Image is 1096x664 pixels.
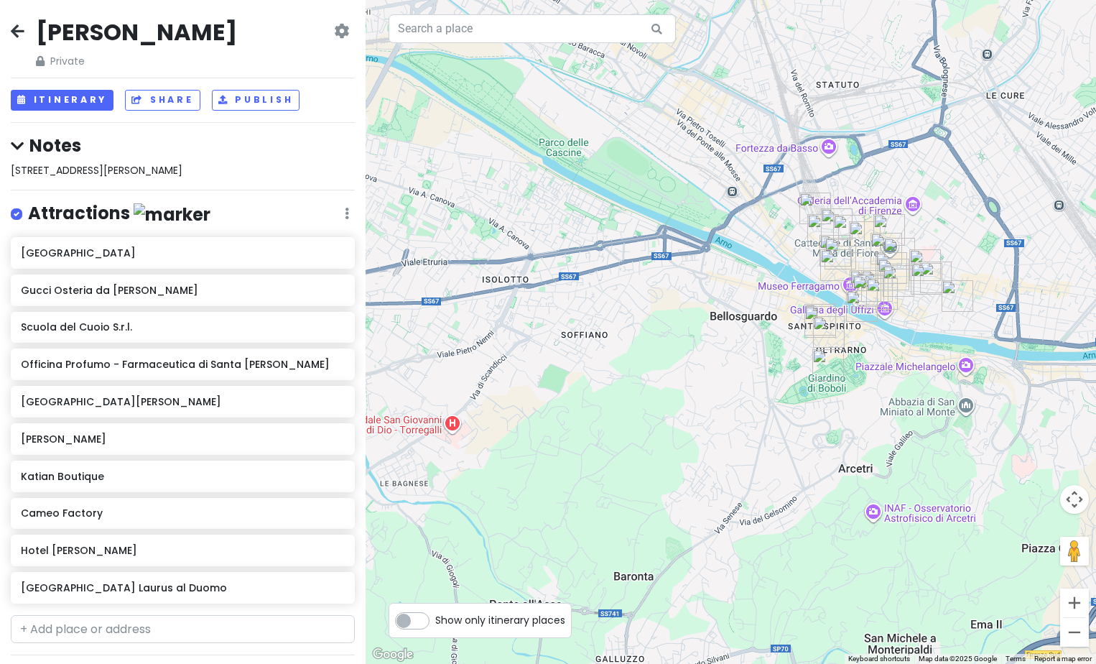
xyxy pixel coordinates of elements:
div: Trattoria Osteria Dall'Oste SMN [799,193,831,224]
button: Itinerary [11,90,113,111]
div: Pegna dal 1860 [883,238,915,269]
div: Ristorante Storico Sabatini [833,215,865,246]
button: Share [125,90,200,111]
div: Hotel Costantini [870,233,902,264]
div: Eataly Firenze [873,214,905,246]
div: Scuola del Cuoio S.r.l. [942,280,973,312]
h6: Gucci Osteria da [PERSON_NAME] [21,284,344,297]
div: Tamerò [804,304,836,336]
div: B&B Hotel Firenze Laurus al Duomo [849,221,881,253]
div: Vivoli [911,263,942,295]
button: Keyboard shortcuts [848,654,910,664]
button: Zoom in [1060,589,1089,617]
div: Officina Profumo - Farmaceutica di Santa Maria Novella [807,214,839,246]
span: Map data ©2025 Google [919,655,997,663]
h6: [GEOGRAPHIC_DATA] [21,246,344,259]
div: Cameo Factory [857,274,888,305]
div: Locale Firenze [909,249,941,281]
h6: Cameo Factory [21,507,344,520]
h6: Katian Boutique [21,470,344,483]
div: Francesco Lionetti Srl [825,238,856,269]
a: Report a map error [1034,655,1092,663]
span: [STREET_ADDRESS][PERSON_NAME] [11,163,182,177]
div: Ristorante Buca Mario [819,235,851,267]
h4: Attractions [28,202,210,226]
div: Basilica of Santa Maria Novella [821,208,853,240]
a: Open this area in Google Maps (opens a new window) [369,645,417,664]
h6: Scuola del Cuoio S.r.l. [21,321,344,333]
div: Trattoria Antico Fattore [866,278,898,310]
div: Loggia Roof Bar [804,306,836,338]
div: Il Cernacchio [878,259,909,290]
div: The Fusion Bar & Restaurant [853,275,884,307]
div: Osteria La Dolce Vita Firenze [876,252,907,284]
img: Google [369,645,417,664]
button: Publish [212,90,300,111]
a: Terms (opens in new tab) [1006,655,1026,663]
input: Search a place [389,14,676,43]
div: FUK - Cocktail bar, music & more [920,262,952,293]
h6: [GEOGRAPHIC_DATA] Laurus al Duomo [21,581,344,594]
div: Mangiafoco Osteria Tartuferia [850,270,881,302]
h6: Hotel [PERSON_NAME] [21,544,344,557]
div: Gucci Osteria da Massimo Bottura [883,265,914,297]
button: Zoom out [1060,618,1089,647]
div: Borgo San Iacopo, 7 [846,290,878,322]
div: Katian Boutique [820,249,852,281]
h2: [PERSON_NAME] [36,17,237,47]
button: Drag Pegman onto the map to open Street View [1060,537,1089,566]
span: Private [36,53,237,69]
div: Boboli Gardens [812,349,844,381]
h4: Notes [11,134,355,157]
input: + Add place or address [11,615,355,644]
h6: [GEOGRAPHIC_DATA][PERSON_NAME] [21,395,344,408]
img: marker [134,203,210,226]
button: Map camera controls [1060,485,1089,514]
h6: [PERSON_NAME] [21,433,344,446]
div: Alimentari Del Chianti [813,316,845,348]
span: Show only itinerary places [435,612,565,628]
h6: Officina Profumo - Farmaceutica di Santa [PERSON_NAME] [21,358,344,371]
